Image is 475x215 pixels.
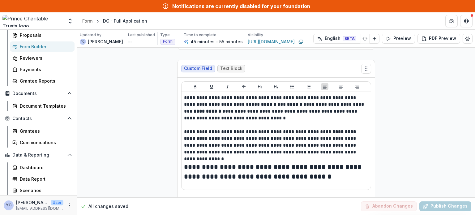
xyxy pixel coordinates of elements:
div: Form [82,18,92,24]
span: Custom Field [184,66,212,71]
p: 45 minutes - 55 minutes [190,38,243,45]
button: PDF Preview [417,34,460,44]
button: Align Left [321,83,328,90]
button: Open entity switcher [66,15,75,27]
button: Heading 2 [272,83,280,90]
a: Form [80,16,95,25]
button: Preview [382,34,415,44]
p: All changes saved [88,203,128,210]
button: Refresh Translation [360,34,370,44]
a: Proposals [10,30,75,40]
button: Partners [445,15,458,27]
span: Data & Reporting [12,153,65,158]
a: Form Builder [10,41,75,52]
button: More [66,202,73,209]
p: Updated by [80,32,101,38]
span: Form [163,39,173,44]
div: Notifications are currently disabled for your foundation [172,2,310,10]
div: Payments [20,66,70,73]
p: Last published [128,32,155,38]
div: Scenarios [20,187,70,194]
button: Edit Form Settings [463,34,473,44]
a: Data Report [10,174,75,184]
button: Get Help [460,15,473,27]
button: Heading 1 [256,83,264,90]
div: Yena Choi [81,41,84,43]
div: Form Builder [20,43,70,50]
p: [PERSON_NAME] [16,199,48,206]
div: Dashboard [20,164,70,171]
button: Abandon Changes [361,201,417,211]
img: Prince Charitable Trusts logo [2,15,63,27]
nav: breadcrumb [80,16,150,25]
button: Publish Changes [419,201,471,211]
p: Time to complete [184,32,216,38]
a: [URL][DOMAIN_NAME] [248,38,295,45]
div: DC - Full Application [103,18,147,24]
div: Communications [20,139,70,146]
a: Grantee Reports [10,76,75,86]
button: Move field [361,64,371,74]
button: Open Data & Reporting [2,150,75,160]
button: Ordered List [305,83,312,90]
a: Grantees [10,126,75,136]
div: Yena Choi [6,203,11,207]
button: Underline [208,83,215,90]
span: Contacts [12,116,65,121]
button: Bold [191,83,199,90]
div: Grantees [20,128,70,134]
p: -- [128,38,132,45]
span: Documents [12,91,65,96]
a: Scenarios [10,185,75,196]
button: Copy link [297,38,305,45]
button: Strike [240,83,247,90]
p: Visibility [248,32,263,38]
button: Add Language [370,34,379,44]
button: Align Right [353,83,361,90]
p: User [51,200,63,205]
div: Proposals [20,32,70,38]
button: Bullet List [289,83,296,90]
p: [EMAIL_ADDRESS][DOMAIN_NAME] [16,206,63,211]
button: Open Documents [2,88,75,98]
button: English BETA [313,34,360,44]
div: Reviewers [20,55,70,61]
button: Italicize [224,83,231,90]
div: Document Templates [20,103,70,109]
a: Communications [10,137,75,148]
p: [PERSON_NAME] [88,38,123,45]
p: Type [160,32,170,38]
button: Align Center [337,83,344,90]
a: Payments [10,64,75,75]
div: Grantee Reports [20,78,70,84]
button: Open Contacts [2,114,75,123]
a: Document Templates [10,101,75,111]
div: Data Report [20,176,70,182]
a: Reviewers [10,53,75,63]
a: Dashboard [10,162,75,173]
span: Text Block [220,66,242,71]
